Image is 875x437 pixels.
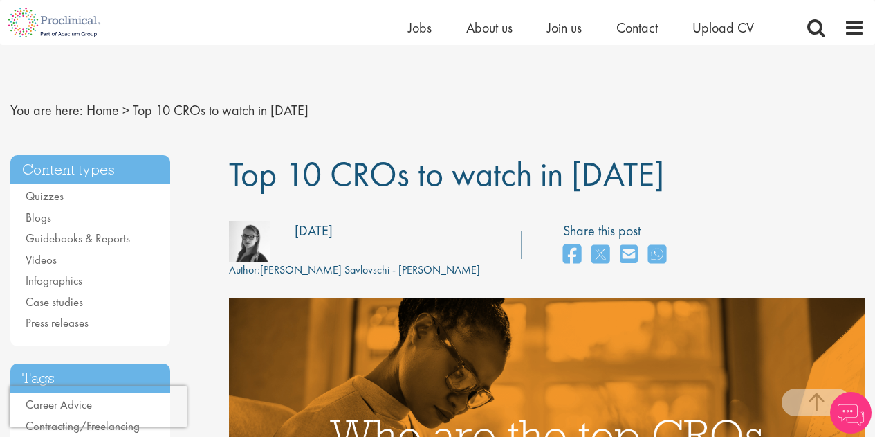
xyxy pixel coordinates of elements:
[830,392,872,434] img: Chatbot
[648,240,666,270] a: share on whats app
[26,231,130,246] a: Guidebooks & Reports
[591,240,609,270] a: share on twitter
[10,386,187,427] iframe: reCAPTCHA
[229,221,270,262] img: fff6768c-7d58-4950-025b-08d63f9598ee
[692,19,754,37] a: Upload CV
[26,418,140,434] a: Contracting/Freelancing
[26,273,82,288] a: Infographics
[616,19,658,37] a: Contact
[86,101,119,119] a: breadcrumb link
[26,210,51,225] a: Blogs
[10,155,170,185] h3: Content types
[122,101,129,119] span: >
[295,221,333,241] div: [DATE]
[620,240,638,270] a: share on email
[229,262,260,277] span: Author:
[26,188,64,204] a: Quizzes
[26,315,89,330] a: Press releases
[563,221,673,241] label: Share this post
[229,152,664,196] span: Top 10 CROs to watch in [DATE]
[10,101,83,119] span: You are here:
[229,262,480,278] div: [PERSON_NAME] Savlovschi - [PERSON_NAME]
[466,19,513,37] a: About us
[10,364,170,393] h3: Tags
[133,101,308,119] span: Top 10 CROs to watch in [DATE]
[563,240,581,270] a: share on facebook
[408,19,432,37] a: Jobs
[26,252,57,267] a: Videos
[547,19,582,37] a: Join us
[26,294,83,310] a: Case studies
